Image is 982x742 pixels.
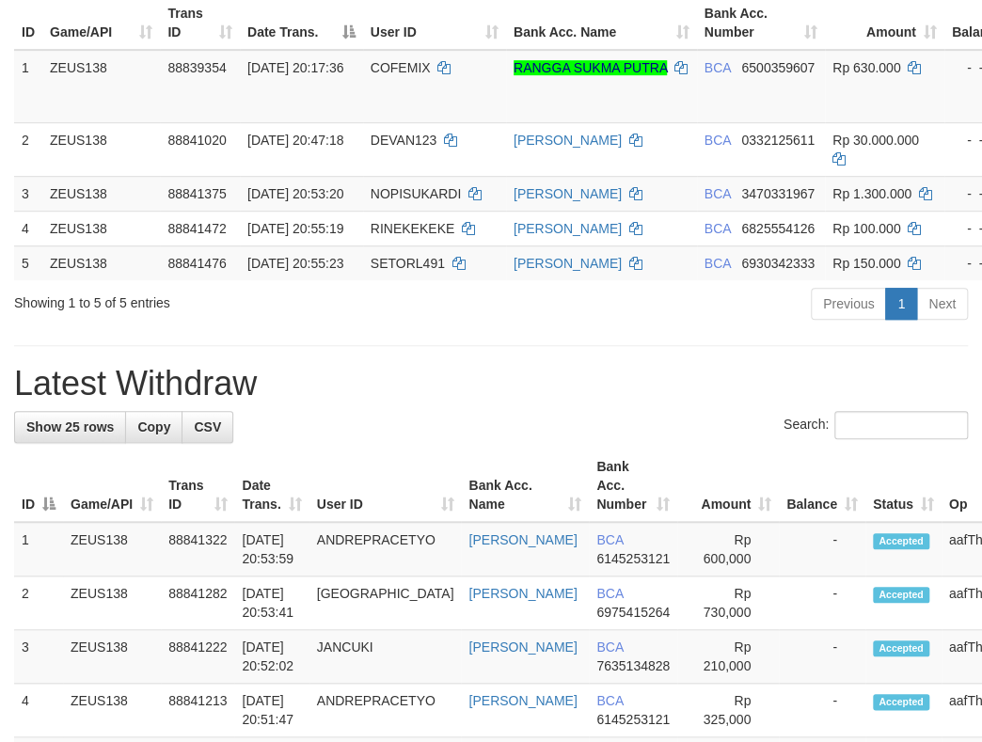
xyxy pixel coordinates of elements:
span: BCA [705,221,731,236]
td: ZEUS138 [42,245,160,280]
span: BCA [596,532,623,547]
a: [PERSON_NAME] [468,532,577,547]
span: 88841472 [167,221,226,236]
a: Previous [811,288,886,320]
th: Balance: activate to sort column ascending [779,450,865,522]
td: [DATE] 20:51:47 [234,684,309,737]
td: [GEOGRAPHIC_DATA] [309,576,462,630]
span: Accepted [873,694,929,710]
td: ANDREPRACETYO [309,684,462,737]
td: 88841322 [161,522,234,576]
th: Bank Acc. Number: activate to sort column ascending [589,450,677,522]
span: Copy 3470331967 to clipboard [741,186,815,201]
td: 3 [14,630,63,684]
span: Rp 150.000 [832,256,900,271]
span: BCA [705,256,731,271]
td: ZEUS138 [63,576,161,630]
th: Date Trans.: activate to sort column ascending [234,450,309,522]
td: 88841213 [161,684,234,737]
span: CSV [194,419,221,434]
span: Copy 6500359607 to clipboard [741,60,815,75]
th: ID: activate to sort column descending [14,450,63,522]
td: ZEUS138 [42,50,160,123]
a: 1 [885,288,917,320]
span: Copy 6145253121 to clipboard [596,551,670,566]
span: Accepted [873,640,929,656]
span: Copy 6975415264 to clipboard [596,605,670,620]
div: Showing 1 to 5 of 5 entries [14,286,395,312]
td: 1 [14,522,63,576]
td: 88841282 [161,576,234,630]
span: Accepted [873,533,929,549]
span: BCA [596,693,623,708]
span: DEVAN123 [371,133,437,148]
span: NOPISUKARDI [371,186,461,201]
span: 88841375 [167,186,226,201]
span: Copy 6930342333 to clipboard [741,256,815,271]
td: JANCUKI [309,630,462,684]
span: Rp 100.000 [832,221,900,236]
th: Status: activate to sort column ascending [865,450,942,522]
a: Show 25 rows [14,411,126,443]
span: Copy 0332125611 to clipboard [741,133,815,148]
span: BCA [705,60,731,75]
span: Accepted [873,587,929,603]
td: 4 [14,211,42,245]
a: [PERSON_NAME] [514,221,622,236]
td: ZEUS138 [42,176,160,211]
span: BCA [596,639,623,655]
span: [DATE] 20:55:23 [247,256,343,271]
span: Copy 6145253121 to clipboard [596,712,670,727]
td: Rp 210,000 [677,630,779,684]
span: Copy [137,419,170,434]
span: BCA [705,133,731,148]
td: [DATE] 20:53:41 [234,576,309,630]
td: 2 [14,576,63,630]
td: ZEUS138 [42,211,160,245]
a: Copy [125,411,182,443]
a: [PERSON_NAME] [468,586,577,601]
td: [DATE] 20:52:02 [234,630,309,684]
th: User ID: activate to sort column ascending [309,450,462,522]
td: - [779,576,865,630]
span: [DATE] 20:55:19 [247,221,343,236]
a: RANGGA SUKMA PUTRA [514,60,667,75]
a: [PERSON_NAME] [514,186,622,201]
a: Next [916,288,968,320]
span: Rp 30.000.000 [832,133,919,148]
td: Rp 325,000 [677,684,779,737]
a: [PERSON_NAME] [468,693,577,708]
td: 88841222 [161,630,234,684]
span: Copy 6825554126 to clipboard [741,221,815,236]
td: Rp 730,000 [677,576,779,630]
span: BCA [705,186,731,201]
span: Rp 630.000 [832,60,900,75]
td: 5 [14,245,42,280]
td: Rp 600,000 [677,522,779,576]
label: Search: [784,411,968,439]
th: Game/API: activate to sort column ascending [63,450,161,522]
h1: Latest Withdraw [14,365,968,403]
th: Trans ID: activate to sort column ascending [161,450,234,522]
td: ZEUS138 [63,522,161,576]
td: 4 [14,684,63,737]
td: 2 [14,122,42,176]
span: Copy 7635134828 to clipboard [596,658,670,673]
span: Rp 1.300.000 [832,186,911,201]
td: - [779,522,865,576]
a: CSV [182,411,233,443]
a: [PERSON_NAME] [514,133,622,148]
th: Amount: activate to sort column ascending [677,450,779,522]
td: - [779,630,865,684]
td: ANDREPRACETYO [309,522,462,576]
span: [DATE] 20:53:20 [247,186,343,201]
td: [DATE] 20:53:59 [234,522,309,576]
th: Bank Acc. Name: activate to sort column ascending [461,450,589,522]
span: 88841020 [167,133,226,148]
td: ZEUS138 [42,122,160,176]
span: [DATE] 20:47:18 [247,133,343,148]
span: SETORL491 [371,256,445,271]
span: COFEMIX [371,60,431,75]
td: 3 [14,176,42,211]
span: 88839354 [167,60,226,75]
